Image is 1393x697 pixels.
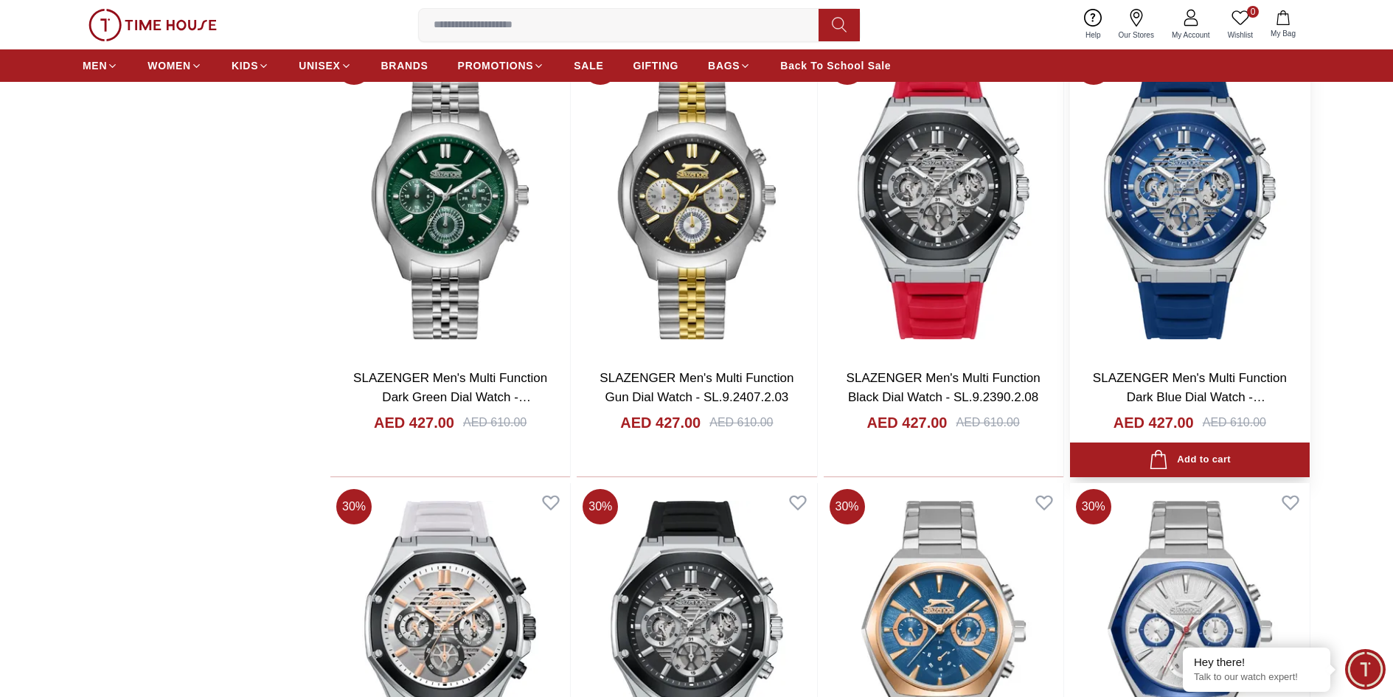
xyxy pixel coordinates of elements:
[88,9,217,41] img: ...
[1222,30,1259,41] span: Wishlist
[708,52,751,79] a: BAGS
[1113,30,1160,41] span: Our Stores
[1345,649,1386,690] div: Chat Widget
[374,412,454,433] h4: AED 427.00
[780,58,891,73] span: Back To School Sale
[830,489,865,524] span: 30 %
[577,44,816,357] img: SLAZENGER Men's Multi Function Gun Dial Watch - SL.9.2407.2.03
[330,44,570,357] img: SLAZENGER Men's Multi Function Dark Green Dial Watch - SL.9.2407.2.04
[956,414,1019,431] div: AED 610.00
[458,52,545,79] a: PROMOTIONS
[1194,655,1319,670] div: Hey there!
[232,52,269,79] a: KIDS
[1166,30,1216,41] span: My Account
[147,58,191,73] span: WOMEN
[299,58,340,73] span: UNISEX
[1114,412,1194,433] h4: AED 427.00
[1194,671,1319,684] p: Talk to our watch expert!
[463,414,527,431] div: AED 610.00
[867,412,948,433] h4: AED 427.00
[83,58,107,73] span: MEN
[381,52,428,79] a: BRANDS
[708,58,740,73] span: BAGS
[633,58,678,73] span: GIFTING
[1262,7,1305,42] button: My Bag
[1247,6,1259,18] span: 0
[583,489,618,524] span: 30 %
[633,52,678,79] a: GIFTING
[232,58,258,73] span: KIDS
[147,52,202,79] a: WOMEN
[1077,6,1110,44] a: Help
[574,52,603,79] a: SALE
[574,58,603,73] span: SALE
[600,371,793,404] a: SLAZENGER Men's Multi Function Gun Dial Watch - SL.9.2407.2.03
[83,52,118,79] a: MEN
[824,44,1063,357] img: SLAZENGER Men's Multi Function Black Dial Watch - SL.9.2390.2.08
[1070,443,1310,477] button: Add to cart
[1149,450,1231,470] div: Add to cart
[1093,371,1287,423] a: SLAZENGER Men's Multi Function Dark Blue Dial Watch - SL.9.2390.2.06
[299,52,351,79] a: UNISEX
[847,371,1041,404] a: SLAZENGER Men's Multi Function Black Dial Watch - SL.9.2390.2.08
[1076,489,1111,524] span: 30 %
[336,489,372,524] span: 30 %
[1265,28,1302,39] span: My Bag
[381,58,428,73] span: BRANDS
[709,414,773,431] div: AED 610.00
[1219,6,1262,44] a: 0Wishlist
[1110,6,1163,44] a: Our Stores
[780,52,891,79] a: Back To School Sale
[1203,414,1266,431] div: AED 610.00
[353,371,547,423] a: SLAZENGER Men's Multi Function Dark Green Dial Watch - SL.9.2407.2.04
[1070,44,1310,357] img: SLAZENGER Men's Multi Function Dark Blue Dial Watch - SL.9.2390.2.06
[1080,30,1107,41] span: Help
[458,58,534,73] span: PROMOTIONS
[620,412,701,433] h4: AED 427.00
